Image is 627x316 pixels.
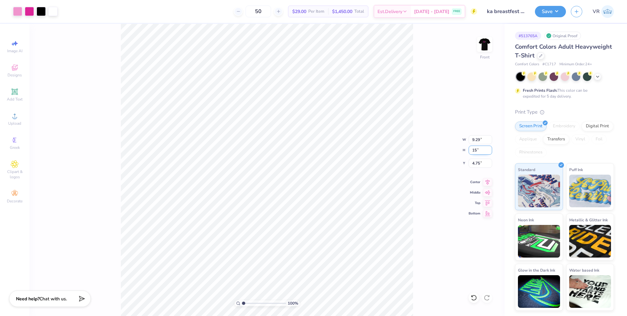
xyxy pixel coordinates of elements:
[469,190,480,195] span: Middle
[515,134,541,144] div: Applique
[569,175,611,207] img: Puff Ink
[7,48,23,54] span: Image AI
[414,8,449,15] span: [DATE] - [DATE]
[482,5,530,18] input: Untitled Design
[518,166,535,173] span: Standard
[569,267,599,274] span: Water based Ink
[480,54,490,60] div: Front
[601,5,614,18] img: Vincent Roxas
[292,8,306,15] span: $29.00
[569,275,611,308] img: Water based Ink
[3,169,26,180] span: Clipart & logos
[515,121,547,131] div: Screen Print
[544,32,581,40] div: Original Proof
[518,225,560,258] img: Neon Ink
[469,201,480,205] span: Top
[469,211,480,216] span: Bottom
[523,87,603,99] div: This color can be expedited for 5 day delivery.
[542,62,556,67] span: # C1717
[469,180,480,184] span: Center
[40,296,67,302] span: Chat with us.
[16,296,40,302] strong: Need help?
[593,5,614,18] a: VR
[569,166,583,173] span: Puff Ink
[518,267,555,274] span: Glow in the Dark Ink
[523,88,557,93] strong: Fresh Prints Flash:
[378,8,402,15] span: Est. Delivery
[518,275,560,308] img: Glow in the Dark Ink
[453,9,460,14] span: FREE
[535,6,566,17] button: Save
[354,8,364,15] span: Total
[8,121,21,126] span: Upload
[549,121,580,131] div: Embroidery
[571,134,589,144] div: Vinyl
[8,72,22,78] span: Designs
[515,148,547,157] div: Rhinestones
[569,225,611,258] img: Metallic & Glitter Ink
[569,216,608,223] span: Metallic & Glitter Ink
[591,134,607,144] div: Foil
[246,6,271,17] input: – –
[515,43,612,59] span: Comfort Colors Adult Heavyweight T-Shirt
[7,97,23,102] span: Add Text
[515,32,541,40] div: # 513765A
[518,216,534,223] span: Neon Ink
[582,121,613,131] div: Digital Print
[10,145,20,150] span: Greek
[593,8,600,15] span: VR
[288,300,298,306] span: 100 %
[515,108,614,116] div: Print Type
[543,134,569,144] div: Transfers
[518,175,560,207] img: Standard
[7,198,23,204] span: Decorate
[559,62,592,67] span: Minimum Order: 24 +
[478,38,491,51] img: Front
[515,62,539,67] span: Comfort Colors
[332,8,352,15] span: $1,450.00
[308,8,324,15] span: Per Item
